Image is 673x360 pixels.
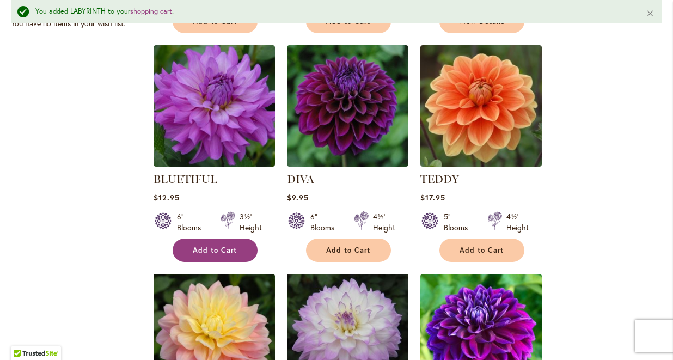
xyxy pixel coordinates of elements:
div: 5" Blooms [444,211,474,233]
span: Add to Cart [326,246,371,255]
button: Add to Cart [173,239,258,262]
div: 4½' Height [373,211,395,233]
div: 3½' Height [240,211,262,233]
div: 6" Blooms [310,211,341,233]
button: Add to Cart [306,239,391,262]
img: Bluetiful [154,45,275,167]
a: Bluetiful [154,158,275,169]
div: 6" Blooms [177,211,207,233]
iframe: Launch Accessibility Center [8,321,39,352]
div: You have no items in your wish list. [11,18,146,29]
div: 4½' Height [506,211,529,233]
img: Teddy [420,45,542,167]
a: BLUETIFUL [154,173,217,186]
img: Diva [287,45,408,167]
a: shopping cart [130,7,172,16]
a: DIVA [287,173,314,186]
span: $9.95 [287,192,309,203]
a: TEDDY [420,173,459,186]
span: $12.95 [154,192,180,203]
span: Add to Cart [460,246,504,255]
span: $17.95 [420,192,445,203]
a: Teddy [420,158,542,169]
a: Diva [287,158,408,169]
button: Add to Cart [439,239,524,262]
div: You added LABYRINTH to your . [35,7,629,17]
span: Add to Cart [193,246,237,255]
